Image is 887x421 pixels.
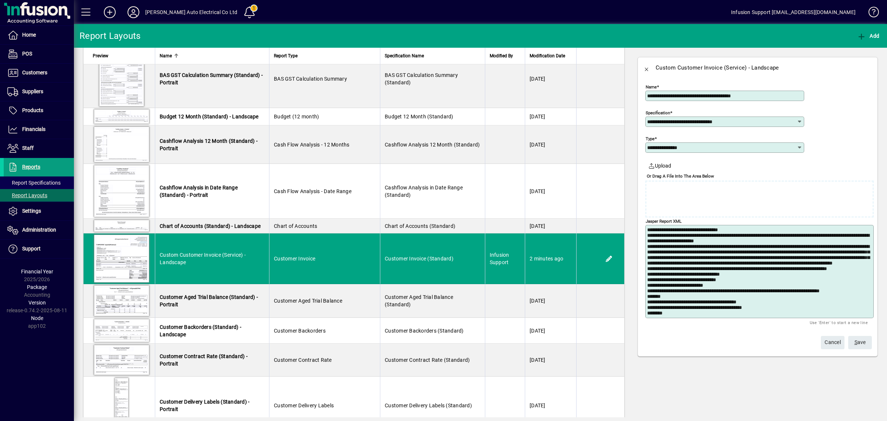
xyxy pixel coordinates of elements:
[160,324,241,337] span: Customer Backorders (Standard) - Landscape
[646,136,655,141] mat-label: Type
[274,256,315,262] span: Customer Invoice
[160,185,238,198] span: Cashflow Analysis in Date Range (Standard) - Portrait
[848,336,872,349] button: Save
[638,59,656,77] button: Back
[22,164,40,170] span: Reports
[645,159,674,172] button: Upload
[160,138,258,151] span: Cashflow Analysis 12 Month (Standard) - Portrait
[385,294,453,307] span: Customer Aged Trial Balance (Standard)
[525,50,576,108] td: [DATE]
[646,84,657,90] mat-label: Name
[22,126,45,132] span: Financials
[855,29,881,43] button: Add
[525,219,576,233] td: [DATE]
[385,142,480,148] span: Cashflow Analysis 12 Month (Standard)
[4,26,74,44] a: Home
[22,51,32,57] span: POS
[525,284,576,318] td: [DATE]
[656,62,779,74] div: Custom Customer Invoice (Service) - Landscape
[274,188,351,194] span: Cash Flow Analysis - Date Range
[385,357,470,363] span: Customer Contract Rate (Standard)
[274,403,334,408] span: Customer Delivery Labels
[22,88,43,94] span: Suppliers
[98,6,122,19] button: Add
[160,114,259,119] span: Budget 12 Month (Standard) - Landscape
[274,76,347,82] span: BAS GST Calculation Summary
[122,6,145,19] button: Profile
[385,185,463,198] span: Cashflow Analysis in Date Range (Standard)
[274,142,350,148] span: Cash Flow Analysis - 12 Months
[385,114,453,119] span: Budget 12 Month (Standard)
[4,64,74,82] a: Customers
[385,223,455,229] span: Chart of Accounts (Standard)
[22,246,41,252] span: Support
[4,45,74,63] a: POS
[525,344,576,377] td: [DATE]
[810,318,868,327] mat-hint: Use 'Enter' to start a new line
[4,202,74,220] a: Settings
[274,52,375,60] div: Report Type
[274,357,332,363] span: Customer Contract Rate
[4,82,74,101] a: Suppliers
[854,339,857,345] span: S
[21,269,53,275] span: Financial Year
[274,328,326,334] span: Customer Backorders
[160,294,258,307] span: Customer Aged Trial Balance (Standard) - Portrait
[7,180,61,186] span: Report Specifications
[385,256,453,262] span: Customer Invoice (Standard)
[4,189,74,202] a: Report Layouts
[854,336,866,348] span: ave
[385,52,480,60] div: Specification Name
[525,125,576,164] td: [DATE]
[160,252,246,265] span: Custom Customer Invoice (Service) - Landscape
[530,52,572,60] div: Modification Date
[274,52,298,60] span: Report Type
[4,139,74,158] a: Staff
[31,315,43,321] span: Node
[490,252,509,265] span: Infusion Support
[385,328,464,334] span: Customer Backorders (Standard)
[4,176,74,189] a: Report Specifications
[4,120,74,139] a: Financials
[385,403,472,408] span: Customer Delivery Labels (Standard)
[160,52,172,60] span: Name
[160,223,261,229] span: Chart of Accounts (Standard) - Landscape
[530,52,565,60] span: Modification Date
[160,353,248,367] span: Customer Contract Rate (Standard) - Portrait
[857,33,879,39] span: Add
[27,284,47,290] span: Package
[731,6,856,18] div: Infusion Support [EMAIL_ADDRESS][DOMAIN_NAME]
[648,162,671,170] span: Upload
[22,32,36,38] span: Home
[28,300,46,306] span: Version
[7,192,47,198] span: Report Layouts
[646,110,670,115] mat-label: Specification
[22,145,34,151] span: Staff
[4,240,74,258] a: Support
[525,108,576,125] td: [DATE]
[145,6,237,18] div: [PERSON_NAME] Auto Electrical Co Ltd
[4,221,74,239] a: Administration
[22,227,56,233] span: Administration
[821,336,844,349] button: Cancel
[160,72,263,85] span: BAS GST Calculation Summary (Standard) - Portrait
[79,30,141,42] div: Report Layouts
[22,208,41,214] span: Settings
[385,72,458,85] span: BAS GST Calculation Summary (Standard)
[525,318,576,344] td: [DATE]
[274,298,342,304] span: Customer Aged Trial Balance
[160,52,265,60] div: Name
[93,52,108,60] span: Preview
[385,52,424,60] span: Specification Name
[525,233,576,284] td: 2 minutes ago
[490,52,513,60] span: Modified By
[22,107,43,113] span: Products
[863,1,878,26] a: Knowledge Base
[525,164,576,219] td: [DATE]
[4,101,74,120] a: Products
[646,219,682,224] mat-label: Jasper Report XML
[825,336,841,348] span: Cancel
[274,223,317,229] span: Chart of Accounts
[22,70,47,75] span: Customers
